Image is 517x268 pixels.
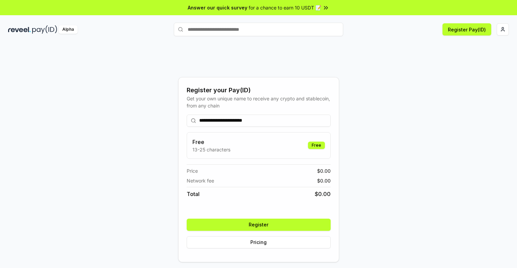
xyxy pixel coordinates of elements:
[192,138,230,146] h3: Free
[8,25,31,34] img: reveel_dark
[188,4,247,11] span: Answer our quick survey
[187,190,200,198] span: Total
[442,23,491,35] button: Register Pay(ID)
[249,4,321,11] span: for a chance to earn 10 USDT 📝
[317,167,331,174] span: $ 0.00
[187,219,331,231] button: Register
[317,177,331,184] span: $ 0.00
[59,25,78,34] div: Alpha
[187,95,331,109] div: Get your own unique name to receive any crypto and stablecoin, from any chain
[187,86,331,95] div: Register your Pay(ID)
[187,167,198,174] span: Price
[187,236,331,248] button: Pricing
[308,142,325,149] div: Free
[315,190,331,198] span: $ 0.00
[32,25,57,34] img: pay_id
[192,146,230,153] p: 13-25 characters
[187,177,214,184] span: Network fee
